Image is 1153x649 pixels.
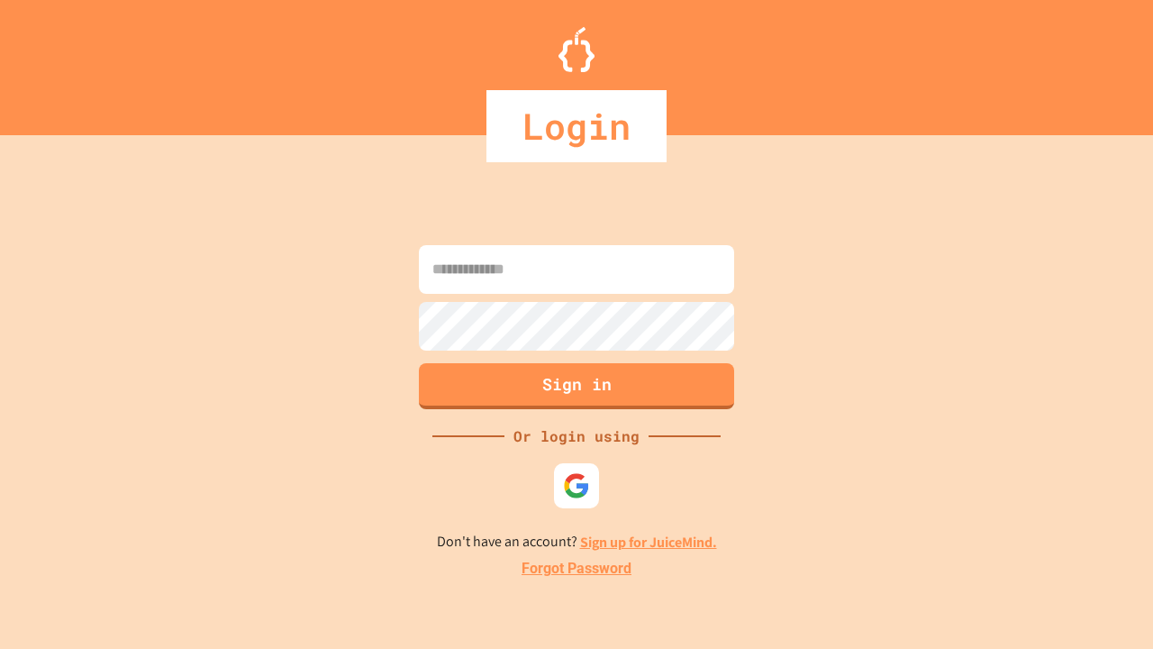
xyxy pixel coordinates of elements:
[580,533,717,552] a: Sign up for JuiceMind.
[437,531,717,553] p: Don't have an account?
[558,27,595,72] img: Logo.svg
[504,425,649,447] div: Or login using
[563,472,590,499] img: google-icon.svg
[419,363,734,409] button: Sign in
[522,558,631,580] a: Forgot Password
[486,90,667,162] div: Login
